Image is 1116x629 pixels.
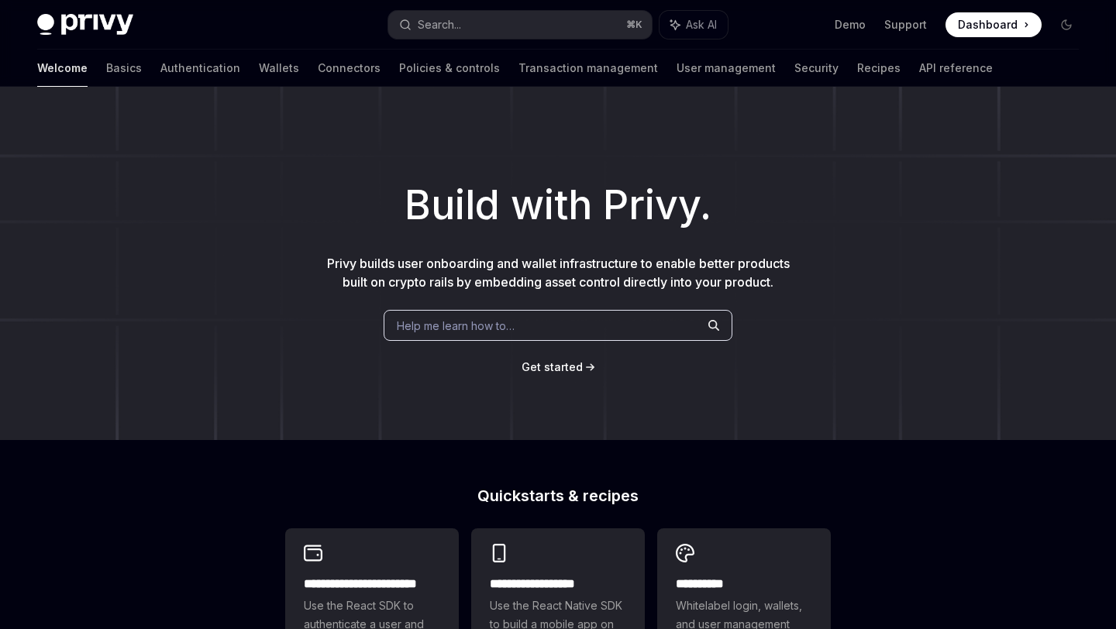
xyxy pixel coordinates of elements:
h1: Build with Privy. [25,175,1091,235]
a: Authentication [160,50,240,87]
button: Toggle dark mode [1054,12,1079,37]
img: dark logo [37,14,133,36]
span: Help me learn how to… [397,318,515,334]
span: ⌘ K [626,19,642,31]
a: Support [884,17,927,33]
a: Policies & controls [399,50,500,87]
a: Transaction management [518,50,658,87]
a: API reference [919,50,993,87]
span: Dashboard [958,17,1018,33]
a: Welcome [37,50,88,87]
div: Search... [418,15,461,34]
h2: Quickstarts & recipes [285,488,831,504]
span: Get started [522,360,583,373]
button: Search...⌘K [388,11,651,39]
a: User management [677,50,776,87]
span: Ask AI [686,17,717,33]
a: Dashboard [945,12,1042,37]
span: Privy builds user onboarding and wallet infrastructure to enable better products built on crypto ... [327,256,790,290]
a: Get started [522,359,583,375]
a: Demo [835,17,866,33]
a: Wallets [259,50,299,87]
a: Security [794,50,839,87]
a: Basics [106,50,142,87]
a: Recipes [857,50,901,87]
a: Connectors [318,50,381,87]
button: Ask AI [660,11,728,39]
